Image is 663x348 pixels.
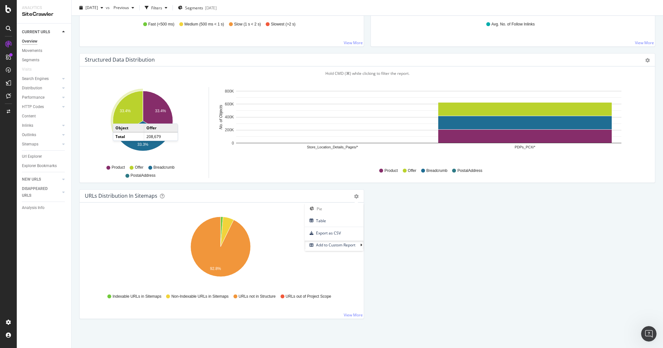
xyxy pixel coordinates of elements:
[77,3,106,13] button: [DATE]
[22,85,42,92] div: Distribution
[144,124,178,132] td: Offer
[22,204,45,211] div: Analysis Info
[22,94,45,101] div: Performance
[22,47,67,54] a: Movements
[22,141,38,148] div: Sitemaps
[171,294,228,299] span: Non-Indexable URLs in Sitemaps
[22,122,60,129] a: Inlinks
[22,29,50,35] div: CURRENT URLS
[286,294,331,299] span: URLs out of Project Scope
[232,141,234,145] text: 0
[22,38,67,45] a: Overview
[120,109,131,113] text: 33.4%
[408,168,416,174] span: Offer
[22,113,36,120] div: Content
[111,3,137,13] button: Previous
[113,132,144,141] td: Total
[239,294,276,299] span: URLs not in Structure
[106,5,111,10] span: vs
[22,153,67,160] a: Url Explorer
[135,165,143,170] span: Offer
[22,122,33,129] div: Inlinks
[22,176,60,183] a: NEW URLS
[22,104,60,110] a: HTTP Codes
[645,58,650,63] div: gear
[457,168,482,174] span: PostalAddress
[22,11,66,18] div: SiteCrawler
[142,3,170,13] button: Filters
[22,38,37,45] div: Overview
[22,176,41,183] div: NEW URLS
[22,185,54,199] div: DISAPPEARED URLS
[111,5,129,10] span: Previous
[271,22,295,27] span: Slowest (>2 s)
[22,57,39,64] div: Segments
[113,294,161,299] span: Indexable URLs in Sitemaps
[131,173,155,178] span: PostalAddress
[112,165,125,170] span: Product
[307,145,358,149] text: Store_Location_Details_Pages/*
[22,75,49,82] div: Search Engines
[22,85,60,92] a: Distribution
[305,216,363,225] span: Table
[641,326,657,342] iframe: Intercom live chat
[22,104,44,110] div: HTTP Codes
[22,163,57,169] div: Explorer Bookmarks
[384,168,398,174] span: Product
[85,5,98,10] span: 2025 Aug. 27th
[22,153,42,160] div: Url Explorer
[22,47,42,54] div: Movements
[22,66,38,73] a: Visits
[219,105,223,129] text: No. of Objects
[217,87,645,162] svg: A chart.
[225,102,234,106] text: 600K
[354,194,359,199] div: gear
[22,163,67,169] a: Explorer Bookmarks
[426,168,447,174] span: Breadcrumb
[148,22,174,27] span: Fast (<500 ms)
[22,57,67,64] a: Segments
[185,5,203,10] span: Segments
[175,3,219,13] button: Segments[DATE]
[22,113,67,120] a: Content
[205,5,217,10] div: [DATE]
[344,312,363,318] a: View More
[491,22,535,27] span: Avg. No. of Follow Inlinks
[225,128,234,132] text: 200K
[113,124,144,132] td: Object
[210,266,221,271] text: 92.8%
[305,204,363,213] span: Pie
[22,29,60,35] a: CURRENT URLS
[86,87,199,162] svg: A chart.
[225,89,234,94] text: 800K
[22,66,32,73] div: Visits
[153,165,174,170] span: Breadcrumb
[22,185,60,199] a: DISAPPEARED URLS
[234,22,261,27] span: Slow (1 s < 2 s)
[144,132,178,141] td: 208,679
[635,40,654,45] a: View More
[305,203,363,251] ul: gear
[344,40,363,45] a: View More
[22,204,67,211] a: Analysis Info
[225,115,234,119] text: 400K
[155,109,166,113] text: 33.4%
[305,229,363,237] span: Export as CSV
[515,145,536,149] text: PDPs_PCX/*
[85,193,157,199] div: URLs Distribution in Sitemaps
[85,56,155,63] div: Structured Data Distribution
[22,132,60,138] a: Outlinks
[151,5,162,10] div: Filters
[22,132,36,138] div: Outlinks
[22,75,60,82] a: Search Engines
[22,5,66,11] div: Analytics
[305,241,360,249] span: Add to Custom Report
[184,22,224,27] span: Medium (500 ms < 1 s)
[22,94,60,101] a: Performance
[137,142,148,147] text: 33.3%
[85,213,356,288] svg: A chart.
[22,141,60,148] a: Sitemaps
